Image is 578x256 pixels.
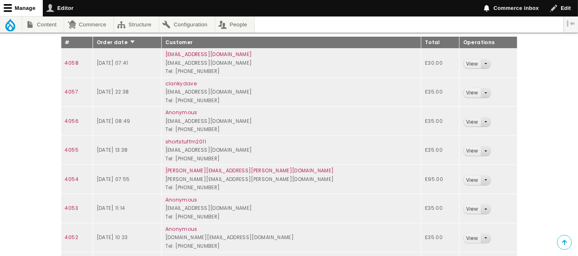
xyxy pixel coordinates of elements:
[161,165,421,194] td: [PERSON_NAME][EMAIL_ADDRESS][PERSON_NAME][DOMAIN_NAME] Tel: [PHONE_NUMBER]
[464,88,481,98] a: View
[64,16,113,33] a: Commerce
[65,117,79,124] a: 4056
[421,165,460,194] td: £95.00
[65,234,78,241] a: 4052
[464,146,481,156] a: View
[65,176,79,183] a: 4054
[464,117,481,127] a: View
[421,107,460,136] td: £35.00
[165,167,334,174] a: [PERSON_NAME][EMAIL_ADDRESS][PERSON_NAME][DOMAIN_NAME]
[161,49,421,78] td: [EMAIL_ADDRESS][DOMAIN_NAME] Tel: [PHONE_NUMBER]
[65,59,79,66] a: 4058
[421,36,460,49] th: Total
[161,78,421,107] td: [EMAIL_ADDRESS][DOMAIN_NAME] Tel: [PHONE_NUMBER]
[165,196,197,203] a: Anonymous
[97,59,128,66] time: [DATE] 07:41
[97,176,130,183] time: [DATE] 07:55
[165,109,197,116] a: Anonymous
[97,146,128,153] time: [DATE] 13:38
[421,49,460,78] td: £30.00
[421,223,460,252] td: £35.00
[161,223,421,252] td: [DOMAIN_NAME][EMAIL_ADDRESS][DOMAIN_NAME] Tel: [PHONE_NUMBER]
[459,36,517,49] th: Operations
[97,234,128,241] time: [DATE] 10:23
[165,138,206,145] a: shortstuffm2011
[464,176,481,185] a: View
[421,78,460,107] td: £35.00
[97,39,136,46] a: Order date
[161,107,421,136] td: [EMAIL_ADDRESS][DOMAIN_NAME] Tel: [PHONE_NUMBER]
[65,204,78,211] a: 4053
[161,194,421,223] td: [EMAIL_ADDRESS][DOMAIN_NAME] Tel: [PHONE_NUMBER]
[464,234,481,243] a: View
[97,88,129,95] time: [DATE] 22:38
[165,225,197,233] a: Anonymous
[165,80,197,87] a: clankydave
[97,204,125,211] time: [DATE] 11:14
[65,146,79,153] a: 4055
[159,16,215,33] a: Configuration
[61,36,93,49] th: #
[165,51,252,58] a: [EMAIL_ADDRESS][DOMAIN_NAME]
[65,88,78,95] a: 4057
[464,204,481,214] a: View
[215,16,255,33] a: People
[564,16,578,31] button: Vertical orientation
[464,59,481,69] a: View
[161,36,421,49] th: Customer
[421,136,460,165] td: £35.00
[22,16,64,33] a: Content
[97,117,130,124] time: [DATE] 08:49
[114,16,159,33] a: Structure
[161,136,421,165] td: [EMAIL_ADDRESS][DOMAIN_NAME] Tel: [PHONE_NUMBER]
[421,194,460,223] td: £35.00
